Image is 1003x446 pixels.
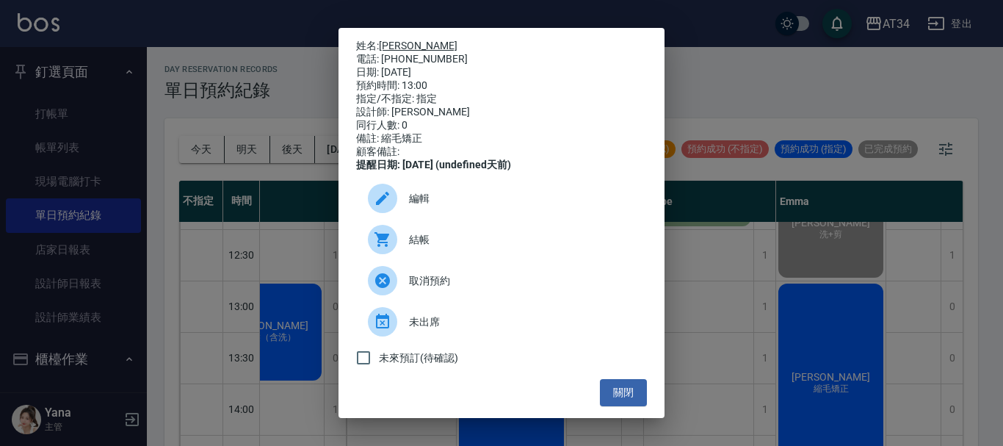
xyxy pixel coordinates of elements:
div: 同行人數: 0 [356,119,647,132]
div: 預約時間: 13:00 [356,79,647,93]
div: 設計師: [PERSON_NAME] [356,106,647,119]
span: 編輯 [409,191,635,206]
span: 未出席 [409,314,635,330]
div: 電話: [PHONE_NUMBER] [356,53,647,66]
div: 備註: 縮毛矯正 [356,132,647,145]
div: 取消預約 [356,260,647,301]
button: 關閉 [600,379,647,406]
span: 結帳 [409,232,635,248]
a: 結帳 [356,219,647,260]
a: [PERSON_NAME] [379,40,457,51]
div: 顧客備註: [356,145,647,159]
span: 未來預訂(待確認) [379,350,458,366]
div: 提醒日期: [DATE] (undefined天前) [356,159,647,172]
span: 取消預約 [409,273,635,289]
div: 日期: [DATE] [356,66,647,79]
p: 姓名: [356,40,647,53]
div: 編輯 [356,178,647,219]
div: 指定/不指定: 指定 [356,93,647,106]
div: 未出席 [356,301,647,342]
